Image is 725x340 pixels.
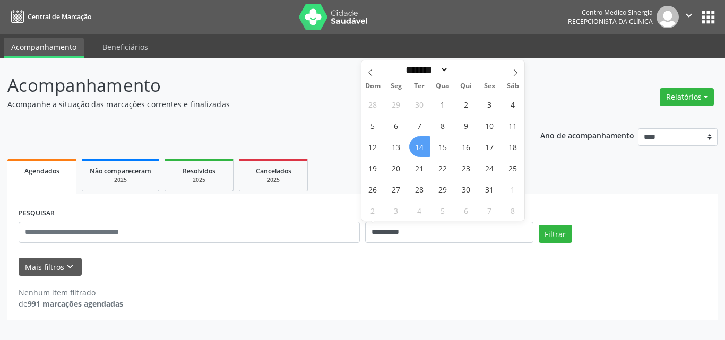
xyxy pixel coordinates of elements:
span: Sáb [501,83,524,90]
span: Novembro 5, 2025 [433,200,453,221]
span: Outubro 23, 2025 [456,158,477,178]
span: Qua [431,83,454,90]
span: Qui [454,83,478,90]
span: Seg [384,83,408,90]
a: Central de Marcação [7,8,91,25]
span: Outubro 29, 2025 [433,179,453,199]
a: Beneficiários [95,38,156,56]
span: Outubro 12, 2025 [362,136,383,157]
span: Setembro 29, 2025 [386,94,407,115]
span: Outubro 19, 2025 [362,158,383,178]
span: Outubro 8, 2025 [433,115,453,136]
div: Centro Medico Sinergia [568,8,653,17]
span: Outubro 7, 2025 [409,115,430,136]
span: Outubro 18, 2025 [503,136,523,157]
span: Outubro 9, 2025 [456,115,477,136]
span: Outubro 16, 2025 [456,136,477,157]
div: 2025 [247,176,300,184]
input: Year [448,64,484,75]
span: Resolvidos [183,167,215,176]
label: PESQUISAR [19,205,55,222]
span: Outubro 27, 2025 [386,179,407,199]
span: Novembro 4, 2025 [409,200,430,221]
span: Outubro 11, 2025 [503,115,523,136]
span: Outubro 28, 2025 [409,179,430,199]
i:  [683,10,695,21]
span: Outubro 1, 2025 [433,94,453,115]
button:  [679,6,699,28]
span: Novembro 3, 2025 [386,200,407,221]
span: Cancelados [256,167,291,176]
span: Outubro 20, 2025 [386,158,407,178]
span: Outubro 15, 2025 [433,136,453,157]
span: Novembro 1, 2025 [503,179,523,199]
span: Outubro 25, 2025 [503,158,523,178]
span: Outubro 6, 2025 [386,115,407,136]
span: Outubro 24, 2025 [479,158,500,178]
span: Ter [408,83,431,90]
span: Recepcionista da clínica [568,17,653,26]
span: Outubro 21, 2025 [409,158,430,178]
div: 2025 [172,176,226,184]
span: Setembro 28, 2025 [362,94,383,115]
span: Outubro 17, 2025 [479,136,500,157]
span: Agendados [24,167,59,176]
i: keyboard_arrow_down [64,261,76,273]
span: Novembro 7, 2025 [479,200,500,221]
span: Novembro 2, 2025 [362,200,383,221]
span: Outubro 4, 2025 [503,94,523,115]
span: Outubro 30, 2025 [456,179,477,199]
span: Dom [361,83,385,90]
button: Mais filtroskeyboard_arrow_down [19,258,82,276]
div: 2025 [90,176,151,184]
span: Outubro 22, 2025 [433,158,453,178]
p: Ano de acompanhamento [540,128,634,142]
button: Filtrar [539,225,572,243]
span: Outubro 26, 2025 [362,179,383,199]
div: de [19,298,123,309]
select: Month [402,64,449,75]
span: Outubro 14, 2025 [409,136,430,157]
span: Outubro 31, 2025 [479,179,500,199]
div: Nenhum item filtrado [19,287,123,298]
p: Acompanhamento [7,72,505,99]
span: Sex [478,83,501,90]
p: Acompanhe a situação das marcações correntes e finalizadas [7,99,505,110]
span: Setembro 30, 2025 [409,94,430,115]
button: Relatórios [660,88,714,106]
span: Outubro 13, 2025 [386,136,407,157]
img: img [657,6,679,28]
strong: 991 marcações agendadas [28,299,123,309]
span: Novembro 8, 2025 [503,200,523,221]
a: Acompanhamento [4,38,84,58]
span: Não compareceram [90,167,151,176]
span: Outubro 5, 2025 [362,115,383,136]
span: Novembro 6, 2025 [456,200,477,221]
span: Outubro 2, 2025 [456,94,477,115]
button: apps [699,8,718,27]
span: Outubro 10, 2025 [479,115,500,136]
span: Outubro 3, 2025 [479,94,500,115]
span: Central de Marcação [28,12,91,21]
